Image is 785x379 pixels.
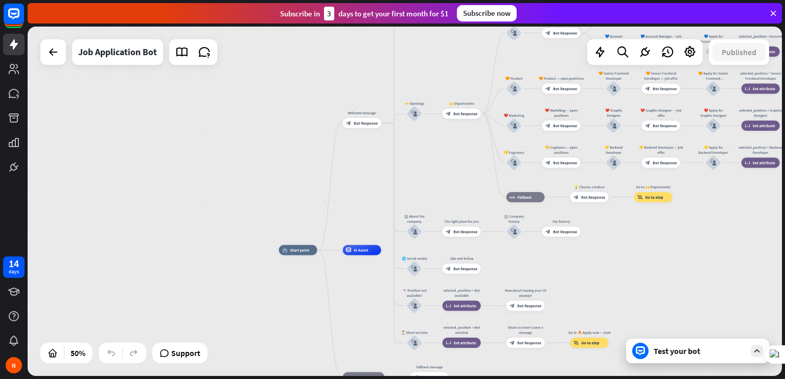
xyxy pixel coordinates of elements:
div: 💛 Engineers — open positions [538,145,584,155]
i: block_user_input [411,340,418,346]
button: Open LiveChat chat widget [8,4,39,35]
span: Bot Response [517,340,541,345]
i: block_bot_response [346,121,351,126]
span: Set attribute [454,340,476,345]
div: selected_position = Not available [438,288,484,298]
div: Our history [538,219,584,224]
div: 🧡 Apply for Senior Frontend Developer [698,70,729,81]
div: Subscribe now [457,5,517,21]
span: Go to step [582,340,599,345]
div: Fallback message [406,364,452,369]
i: block_user_input [411,266,418,272]
div: 50% [67,345,88,361]
a: 14 days [3,256,25,278]
i: block_bot_response [446,266,451,271]
span: Fallback [518,195,532,200]
i: block_user_input [511,85,517,91]
div: 💛 Backend Developer [598,145,629,155]
span: AI Assist [354,248,368,253]
div: 🧡 Product [499,76,529,81]
div: ❤️ Apply for Graphic Designer [698,108,729,118]
span: Start point [290,248,310,253]
i: block_bot_response [573,195,579,200]
i: block_user_input [611,85,617,91]
div: 🏢 Company history [499,214,529,224]
div: ❤️ Marketing — open positions [538,108,584,118]
span: Set attribute [454,303,476,308]
i: block_user_input [411,228,418,234]
div: 💙 Account Manager [598,34,629,44]
span: Bot Response [653,123,677,128]
div: Go to 🙌 Departments [630,184,676,189]
span: Bot Response [553,229,577,234]
div: Like and follow [438,256,484,261]
i: block_bot_response [545,31,550,36]
div: 💙 Account Manager — job offer [638,34,684,44]
i: block_bot_response [645,123,650,128]
i: block_set_attribute [446,303,451,308]
div: ❤️ Graphic Designer — job offer [638,108,684,118]
span: Bot Response [553,123,577,128]
div: 🧡 Product — open positions [538,76,584,81]
i: block_bot_response [545,123,550,128]
i: block_user_input [611,123,617,129]
i: block_user_input [710,85,717,91]
div: Welcome message [339,110,385,115]
div: Subscribe in days to get your first month for $1 [280,7,449,20]
div: 💛 Apply for Backend Developer [698,145,729,155]
div: selected_position = Backend Developer [737,145,783,155]
i: block_bot_response [645,86,650,91]
div: How about leaving your CV anyway? [502,288,548,298]
div: selected_position = Not selected [438,325,484,335]
div: ❤️ Marketing [499,113,529,118]
span: Bot Response [553,86,577,91]
i: block_user_input [411,302,418,309]
span: Bot Response [517,303,541,308]
i: block_user_input [511,228,517,234]
div: N [6,357,22,373]
span: Bot Response [453,229,477,234]
i: block_bot_response [510,340,515,345]
div: ❤️ Graphic Designer [598,108,629,118]
i: block_bot_response [446,111,451,116]
div: 🧡 Senior Frontend Developer [598,70,629,81]
div: selected_position = Account Manager [737,34,783,44]
div: Short on time? Leave a message [502,325,548,335]
div: days [9,268,19,275]
i: block_set_attribute [745,160,750,165]
div: 💌 Position not available? [399,288,430,298]
i: block_bot_response [645,160,650,165]
div: 🏢 About the company [399,214,430,224]
i: block_user_input [710,159,717,165]
div: 💛 Backend Developer — job offer [638,145,684,155]
div: 💡 Choose a button [566,184,612,189]
div: Job Application Bot [78,39,157,65]
span: Bot Response [354,121,378,126]
i: block_goto [573,340,579,345]
i: block_bot_response [545,160,550,165]
span: Bot Response [553,160,577,165]
i: block_user_input [710,123,717,129]
span: Set attribute [753,49,775,54]
i: block_bot_response [510,303,515,308]
span: Bot Response [653,86,677,91]
div: selected_position = Graphic Designer [737,108,783,118]
i: block_goto [637,195,643,200]
span: Bot Response [453,266,477,271]
span: Bot Response [453,111,477,116]
span: Set attribute [753,123,775,128]
div: 💛 Engineers [499,150,529,155]
i: block_set_attribute [446,340,451,345]
span: Go to step [645,195,663,200]
div: 🌐 Social media [399,256,430,261]
div: ⏳ Short on time [399,330,430,335]
div: 👐 Openings [399,101,430,106]
i: block_set_attribute [745,86,750,91]
span: Bot Response [553,31,577,36]
span: Set attribute [753,86,775,91]
div: 🧡 Senior Frontend Developer — job offer [638,70,684,81]
div: The right place for you [438,219,484,224]
i: home_2 [282,248,288,253]
div: Go to 🔥 Apply now — start [566,330,612,335]
div: selected_position = Senior Frontend Developer [737,70,783,81]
